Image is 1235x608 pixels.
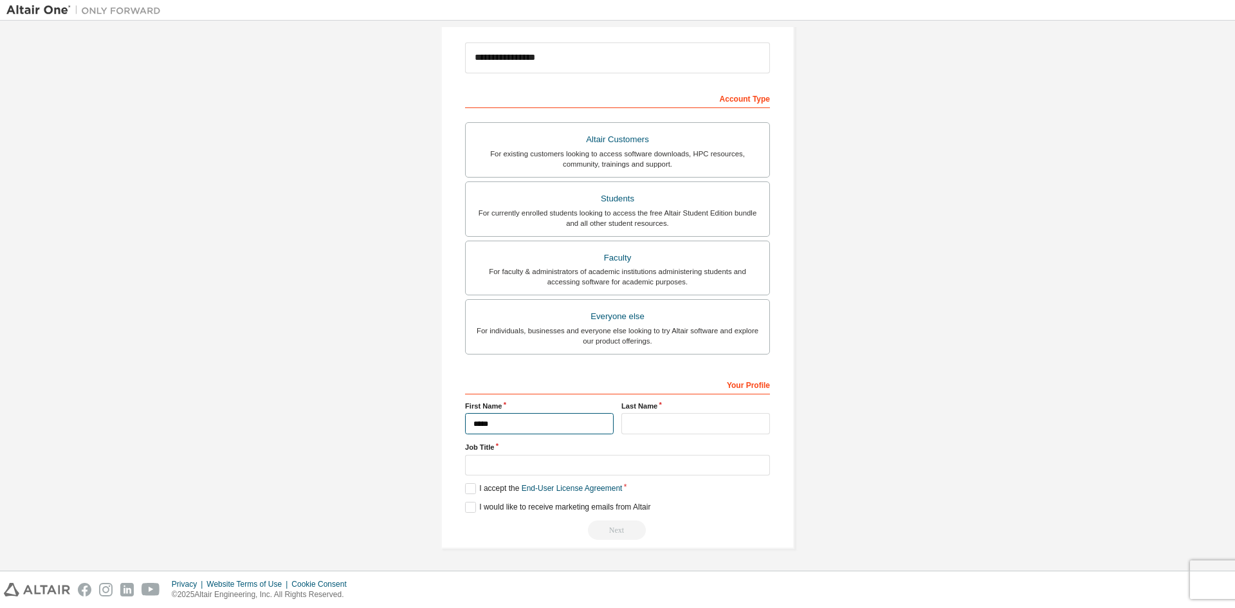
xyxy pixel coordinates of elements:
img: altair_logo.svg [4,583,70,596]
label: I accept the [465,483,622,494]
img: Altair One [6,4,167,17]
div: For faculty & administrators of academic institutions administering students and accessing softwa... [473,266,762,287]
div: For individuals, businesses and everyone else looking to try Altair software and explore our prod... [473,326,762,346]
div: Cookie Consent [291,579,354,589]
a: End-User License Agreement [522,484,623,493]
div: For currently enrolled students looking to access the free Altair Student Edition bundle and all ... [473,208,762,228]
img: facebook.svg [78,583,91,596]
img: youtube.svg [142,583,160,596]
div: Read and acccept EULA to continue [465,520,770,540]
label: Last Name [621,401,770,411]
img: linkedin.svg [120,583,134,596]
label: Job Title [465,442,770,452]
div: Account Type [465,88,770,108]
div: Altair Customers [473,131,762,149]
img: instagram.svg [99,583,113,596]
div: Students [473,190,762,208]
div: Your Profile [465,374,770,394]
p: © 2025 Altair Engineering, Inc. All Rights Reserved. [172,589,354,600]
label: First Name [465,401,614,411]
label: I would like to receive marketing emails from Altair [465,502,650,513]
div: Faculty [473,249,762,267]
div: For existing customers looking to access software downloads, HPC resources, community, trainings ... [473,149,762,169]
div: Website Terms of Use [206,579,291,589]
div: Everyone else [473,308,762,326]
div: Privacy [172,579,206,589]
